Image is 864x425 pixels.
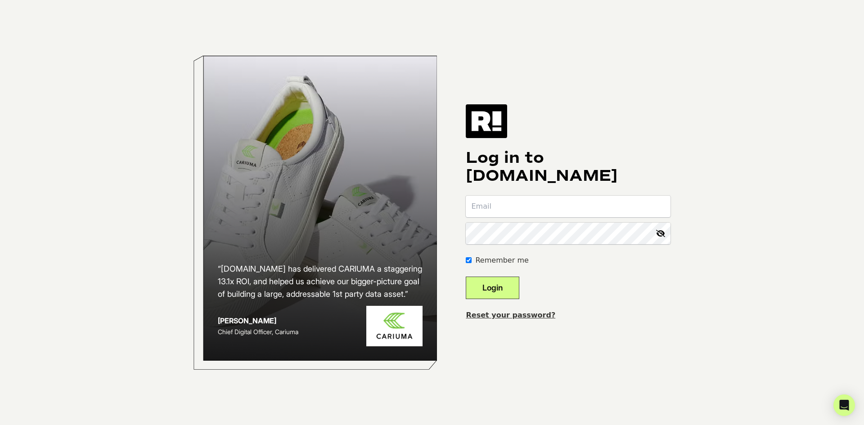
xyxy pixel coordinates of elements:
[833,394,855,416] div: Open Intercom Messenger
[218,263,423,300] h2: “[DOMAIN_NAME] has delivered CARIUMA a staggering 13.1x ROI, and helped us achieve our bigger-pic...
[366,306,423,347] img: Cariuma
[466,277,519,299] button: Login
[218,328,298,336] span: Chief Digital Officer, Cariuma
[466,196,670,217] input: Email
[475,255,528,266] label: Remember me
[466,149,670,185] h1: Log in to [DOMAIN_NAME]
[466,311,555,319] a: Reset your password?
[218,316,276,325] strong: [PERSON_NAME]
[466,104,507,138] img: Retention.com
